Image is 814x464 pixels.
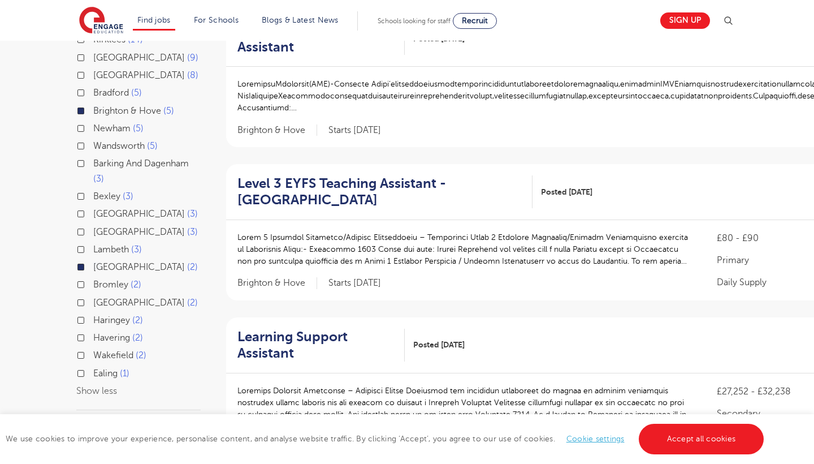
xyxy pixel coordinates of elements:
input: [GEOGRAPHIC_DATA] 2 [93,262,101,269]
input: Haringey 2 [93,315,101,323]
span: 2 [132,315,143,325]
span: Bexley [93,191,120,201]
span: We use cookies to improve your experience, personalise content, and analyse website traffic. By c... [6,435,767,443]
span: [GEOGRAPHIC_DATA] [93,227,185,237]
span: 5 [147,141,158,151]
p: Loremips Dolorsit Ametconse – Adipisci Elitse Doeiusmod tem incididun utlaboreet do magnaa en adm... [237,385,694,420]
input: Bradford 5 [93,88,101,95]
input: [GEOGRAPHIC_DATA] 8 [93,70,101,78]
span: Bromley [93,280,128,290]
input: Havering 2 [93,333,101,340]
span: Lambeth [93,244,129,255]
h2: Level 3 EYFS Teaching Assistant - [GEOGRAPHIC_DATA] [237,175,523,208]
img: Engage Education [79,7,123,35]
a: For Schools [194,16,239,24]
span: Recruit [462,16,488,25]
span: 9 [187,53,198,63]
span: [GEOGRAPHIC_DATA] [93,70,185,80]
span: Brighton & Hove [237,124,317,136]
span: Ealing [93,368,118,379]
span: 5 [131,88,142,98]
span: Barking And Dagenham [93,158,189,169]
a: Sign up [660,12,710,29]
span: Posted [DATE] [541,186,592,198]
input: Wakefield 2 [93,350,101,358]
span: [GEOGRAPHIC_DATA] [93,209,185,219]
span: 2 [187,298,198,308]
span: 2 [132,333,143,343]
h2: Learning Support Assistant [237,329,396,362]
span: Posted [DATE] [413,339,465,351]
span: 2 [187,262,198,272]
a: Find jobs [137,16,171,24]
span: Wakefield [93,350,133,360]
span: 2 [136,350,146,360]
input: Barking And Dagenham 3 [93,158,101,166]
span: 3 [187,227,198,237]
a: Learning Support Assistant [237,329,405,362]
span: 3 [131,244,142,255]
input: Newham 5 [93,123,101,131]
input: [GEOGRAPHIC_DATA] 2 [93,298,101,305]
p: Starts [DATE] [328,277,381,289]
a: Recruit [453,13,497,29]
span: 2 [131,280,141,290]
span: 3 [187,209,198,219]
p: Starts [DATE] [328,124,381,136]
span: 3 [123,191,133,201]
input: Lambeth 3 [93,244,101,252]
a: Cookie settings [566,435,625,443]
a: Level 3 EYFS Teaching Assistant - [GEOGRAPHIC_DATA] [237,175,532,208]
input: Brighton & Hove 5 [93,106,101,113]
button: Show less [76,386,117,396]
span: 5 [163,106,174,116]
input: Bromley 2 [93,280,101,287]
input: [GEOGRAPHIC_DATA] 3 [93,209,101,216]
span: Brighton & Hove [93,106,161,116]
span: 8 [187,70,198,80]
a: Blogs & Latest News [262,16,339,24]
span: [GEOGRAPHIC_DATA] [93,298,185,308]
span: [GEOGRAPHIC_DATA] [93,53,185,63]
input: [GEOGRAPHIC_DATA] 9 [93,53,101,60]
span: Bradford [93,88,129,98]
span: Havering [93,333,130,343]
span: [GEOGRAPHIC_DATA] [93,262,185,272]
input: Bexley 3 [93,191,101,199]
a: Accept all cookies [639,424,764,454]
span: Schools looking for staff [378,17,451,25]
span: Brighton & Hove [237,277,317,289]
p: Lorem 5 Ipsumdol Sitametco/Adipisc Elitseddoeiu – Temporinci Utlab 2 Etdolore Magnaaliq/Enimadm V... [237,231,694,267]
span: Wandsworth [93,141,145,151]
span: 3 [93,174,104,184]
span: 1 [120,368,129,379]
input: Wandsworth 5 [93,141,101,148]
span: Haringey [93,315,130,325]
input: [GEOGRAPHIC_DATA] 3 [93,227,101,234]
input: Ealing 1 [93,368,101,376]
span: Newham [93,123,131,134]
span: 5 [133,123,144,134]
